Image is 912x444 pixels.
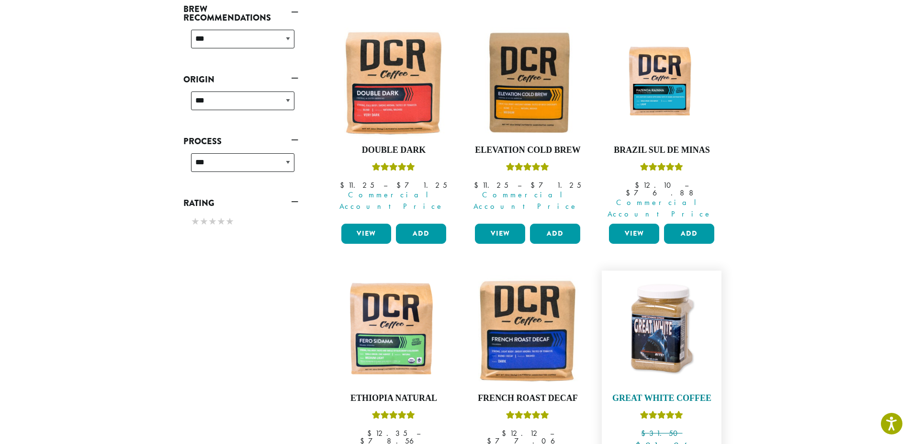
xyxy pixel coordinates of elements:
[502,428,510,438] span: $
[335,189,449,212] span: Commercial Account Price
[396,180,405,190] span: $
[183,133,298,149] a: Process
[339,393,449,404] h4: Ethiopia Natural
[635,180,643,190] span: $
[396,224,446,244] button: Add
[339,145,449,156] h4: Double Dark
[469,189,583,212] span: Commercial Account Price
[475,224,525,244] a: View
[208,215,217,228] span: ★
[191,215,200,228] span: ★
[506,161,549,176] div: Rated 5.00 out of 5
[183,211,298,233] div: Rating
[609,224,659,244] a: View
[183,195,298,211] a: Rating
[183,149,298,183] div: Process
[607,145,717,156] h4: Brazil Sul De Minas
[183,26,298,60] div: Brew Recommendations
[367,428,375,438] span: $
[641,428,649,438] span: $
[626,188,698,198] bdi: 76.88
[607,41,717,124] img: Fazenda-Rainha_12oz_Mockup.jpg
[338,27,449,137] img: Double-Dark-12oz-300x300.jpg
[367,428,407,438] bdi: 12.35
[217,215,225,228] span: ★
[183,71,298,88] a: Origin
[603,197,717,220] span: Commercial Account Price
[607,393,717,404] h4: Great White Coffee
[340,180,348,190] span: $
[685,180,688,190] span: –
[200,215,208,228] span: ★
[372,410,415,424] div: Rated 5.00 out of 5
[473,145,583,156] h4: Elevation Cold Brew
[502,428,541,438] bdi: 12.12
[640,410,683,424] div: Rated 5.00 out of 5
[474,180,482,190] span: $
[338,275,449,386] img: DCR-Fero-Sidama-Coffee-Bag-2019-300x300.png
[607,27,717,220] a: Brazil Sul De MinasRated 5.00 out of 5 Commercial Account Price
[506,410,549,424] div: Rated 5.00 out of 5
[474,180,508,190] bdi: 11.25
[473,393,583,404] h4: French Roast Decaf
[372,161,415,176] div: Rated 4.50 out of 5
[473,275,583,386] img: French-Roast-Decaf-12oz-300x300.jpg
[641,428,682,438] bdi: 31.50
[518,180,521,190] span: –
[396,180,447,190] bdi: 71.25
[635,180,676,190] bdi: 12.10
[530,224,580,244] button: Add
[383,180,387,190] span: –
[640,161,683,176] div: Rated 5.00 out of 5
[626,188,634,198] span: $
[340,180,374,190] bdi: 11.25
[339,27,449,220] a: Double DarkRated 4.50 out of 5 Commercial Account Price
[341,224,392,244] a: View
[183,1,298,26] a: Brew Recommendations
[225,215,234,228] span: ★
[530,180,539,190] span: $
[607,275,717,386] img: Great-White-Coffee.png
[473,27,583,137] img: Elevation-Cold-Brew-300x300.jpg
[417,428,420,438] span: –
[183,88,298,122] div: Origin
[664,224,714,244] button: Add
[473,27,583,220] a: Elevation Cold BrewRated 5.00 out of 5 Commercial Account Price
[530,180,581,190] bdi: 71.25
[550,428,554,438] span: –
